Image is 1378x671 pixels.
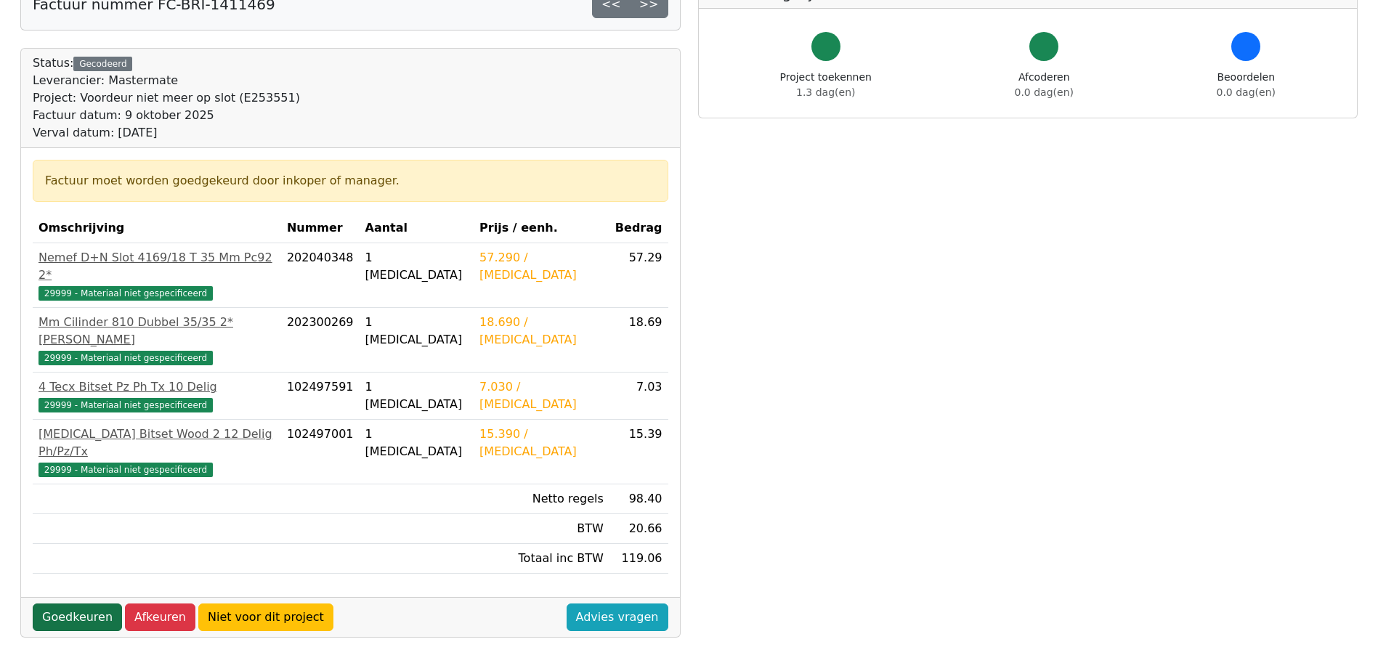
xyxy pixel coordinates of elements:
a: Mm Cilinder 810 Dubbel 35/35 2* [PERSON_NAME]29999 - Materiaal niet gespecificeerd [38,314,275,366]
span: 29999 - Materiaal niet gespecificeerd [38,286,213,301]
a: Afkeuren [125,603,195,631]
td: Totaal inc BTW [474,544,609,574]
div: 18.690 / [MEDICAL_DATA] [479,314,604,349]
th: Bedrag [609,213,668,243]
a: Niet voor dit project [198,603,333,631]
span: 29999 - Materiaal niet gespecificeerd [38,398,213,412]
div: Project: Voordeur niet meer op slot (E253551) [33,89,300,107]
td: 20.66 [609,514,668,544]
div: 1 [MEDICAL_DATA] [365,378,469,413]
div: Leverancier: Mastermate [33,72,300,89]
td: BTW [474,514,609,544]
div: [MEDICAL_DATA] Bitset Wood 2 12 Delig Ph/Pz/Tx [38,426,275,460]
div: 15.390 / [MEDICAL_DATA] [479,426,604,460]
td: Netto regels [474,484,609,514]
span: 1.3 dag(en) [796,86,855,98]
td: 119.06 [609,544,668,574]
td: 18.69 [609,308,668,373]
div: 4 Tecx Bitset Pz Ph Tx 10 Delig [38,378,275,396]
td: 102497001 [281,420,360,484]
div: Nemef D+N Slot 4169/18 T 35 Mm Pc92 2* [38,249,275,284]
td: 102497591 [281,373,360,420]
td: 7.03 [609,373,668,420]
span: 0.0 dag(en) [1015,86,1074,98]
div: Mm Cilinder 810 Dubbel 35/35 2* [PERSON_NAME] [38,314,275,349]
div: Project toekennen [780,70,872,100]
td: 57.29 [609,243,668,308]
span: 29999 - Materiaal niet gespecificeerd [38,463,213,477]
td: 202040348 [281,243,360,308]
div: Status: [33,54,300,142]
a: [MEDICAL_DATA] Bitset Wood 2 12 Delig Ph/Pz/Tx29999 - Materiaal niet gespecificeerd [38,426,275,478]
a: Nemef D+N Slot 4169/18 T 35 Mm Pc92 2*29999 - Materiaal niet gespecificeerd [38,249,275,301]
div: 57.290 / [MEDICAL_DATA] [479,249,604,284]
th: Prijs / eenh. [474,213,609,243]
td: 202300269 [281,308,360,373]
div: 1 [MEDICAL_DATA] [365,426,469,460]
div: Factuur moet worden goedgekeurd door inkoper of manager. [45,172,656,190]
td: 98.40 [609,484,668,514]
a: Goedkeuren [33,603,122,631]
th: Aantal [360,213,474,243]
th: Omschrijving [33,213,281,243]
div: Beoordelen [1217,70,1276,100]
div: 1 [MEDICAL_DATA] [365,249,469,284]
div: Verval datum: [DATE] [33,124,300,142]
a: 4 Tecx Bitset Pz Ph Tx 10 Delig29999 - Materiaal niet gespecificeerd [38,378,275,413]
div: Afcoderen [1015,70,1074,100]
th: Nummer [281,213,360,243]
div: Factuur datum: 9 oktober 2025 [33,107,300,124]
div: Gecodeerd [73,57,132,71]
div: 7.030 / [MEDICAL_DATA] [479,378,604,413]
span: 29999 - Materiaal niet gespecificeerd [38,351,213,365]
a: Advies vragen [567,603,668,631]
span: 0.0 dag(en) [1217,86,1276,98]
div: 1 [MEDICAL_DATA] [365,314,469,349]
td: 15.39 [609,420,668,484]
